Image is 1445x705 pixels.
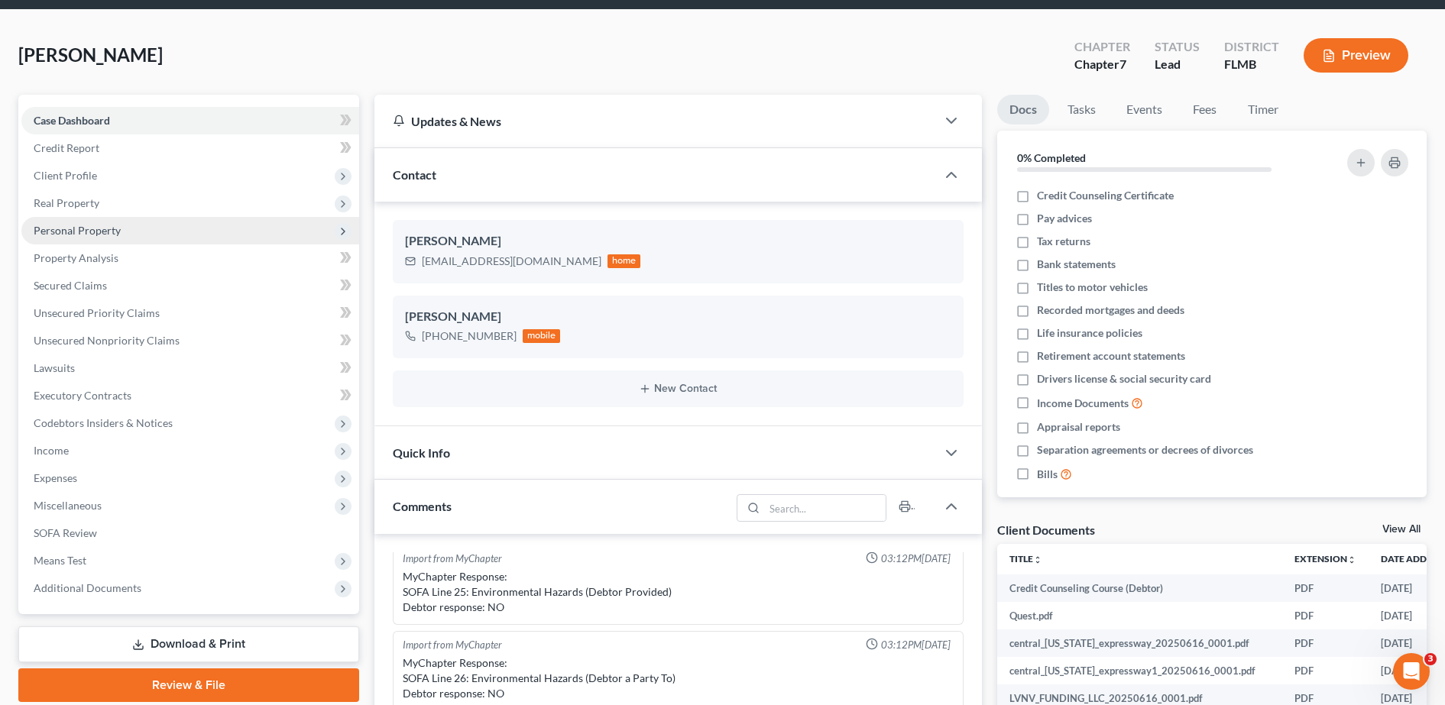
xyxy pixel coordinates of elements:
div: Chapter [1074,38,1130,56]
div: Updates & News [393,113,918,129]
div: MyChapter Response: SOFA Line 26: Environmental Hazards (Debtor a Party To) Debtor response: NO [403,655,954,701]
span: Credit Report [34,141,99,154]
span: Comments [393,499,452,513]
a: Fees [1181,95,1230,125]
div: [PERSON_NAME] [405,308,951,326]
span: SOFA Review [34,526,97,539]
iframe: Intercom live chat [1393,653,1430,690]
a: View All [1382,524,1421,535]
td: central_[US_STATE]_expressway1_20250616_0001.pdf [997,657,1282,684]
a: Case Dashboard [21,107,359,134]
span: Recorded mortgages and deeds [1037,302,1184,318]
span: Secured Claims [34,279,107,292]
td: Quest.pdf [997,602,1282,629]
div: [PERSON_NAME] [405,232,951,251]
span: Bank statements [1037,257,1116,272]
span: Expenses [34,471,77,484]
span: 7 [1119,57,1126,71]
a: Executory Contracts [21,382,359,409]
a: SOFA Review [21,519,359,547]
div: [PHONE_NUMBER] [422,328,517,344]
td: Credit Counseling Course (Debtor) [997,574,1282,602]
a: Property Analysis [21,244,359,272]
span: Titles to motor vehicles [1037,280,1148,295]
a: Review & File [18,668,359,702]
span: Unsecured Priority Claims [34,306,160,319]
span: Appraisal reports [1037,419,1120,435]
span: Drivers license & social security card [1037,371,1211,386]
span: Separation agreements or decrees of divorces [1037,442,1253,458]
a: Lawsuits [21,354,359,382]
span: Retirement account statements [1037,348,1185,364]
div: Client Documents [997,522,1095,538]
a: Unsecured Priority Claims [21,299,359,327]
span: 03:12PM[DATE] [881,551,951,566]
span: Codebtors Insiders & Notices [34,416,173,429]
span: Unsecured Nonpriority Claims [34,334,180,347]
a: Timer [1236,95,1291,125]
div: District [1224,38,1279,56]
i: unfold_more [1347,555,1356,564]
i: unfold_more [1033,555,1042,564]
span: Case Dashboard [34,114,110,127]
div: mobile [523,329,561,343]
td: PDF [1282,574,1369,602]
span: Property Analysis [34,251,118,264]
button: Preview [1304,38,1408,73]
a: Extensionunfold_more [1294,553,1356,564]
span: Income Documents [1037,396,1129,411]
a: Download & Print [18,626,359,662]
span: Means Test [34,554,86,567]
a: Credit Report [21,134,359,162]
span: 3 [1424,653,1437,665]
div: Import from MyChapter [403,551,502,566]
span: Client Profile [34,169,97,182]
span: Pay advices [1037,211,1092,226]
span: Additional Documents [34,581,141,594]
strong: 0% Completed [1017,151,1086,164]
span: Credit Counseling Certificate [1037,188,1174,203]
div: Lead [1155,56,1200,73]
span: Miscellaneous [34,499,102,512]
span: Bills [1037,467,1058,482]
div: [EMAIL_ADDRESS][DOMAIN_NAME] [422,254,601,269]
a: Unsecured Nonpriority Claims [21,327,359,354]
span: Income [34,444,69,457]
div: Import from MyChapter [403,638,502,652]
span: Life insurance policies [1037,325,1142,341]
a: Events [1114,95,1174,125]
div: Status [1155,38,1200,56]
span: Tax returns [1037,234,1090,249]
span: [PERSON_NAME] [18,44,163,66]
span: Executory Contracts [34,389,131,402]
span: Contact [393,167,436,182]
span: Real Property [34,196,99,209]
span: Personal Property [34,224,121,237]
td: central_[US_STATE]_expressway_20250616_0001.pdf [997,629,1282,657]
span: 03:12PM[DATE] [881,638,951,652]
span: Quick Info [393,445,450,460]
td: PDF [1282,657,1369,684]
button: New Contact [405,383,951,395]
input: Search... [764,495,886,521]
div: MyChapter Response: SOFA Line 25: Environmental Hazards (Debtor Provided) Debtor response: NO [403,569,954,615]
a: Secured Claims [21,272,359,299]
div: FLMB [1224,56,1279,73]
div: Chapter [1074,56,1130,73]
div: home [607,254,641,268]
a: Docs [997,95,1049,125]
span: Lawsuits [34,361,75,374]
a: Titleunfold_more [1009,553,1042,564]
td: PDF [1282,602,1369,629]
td: PDF [1282,629,1369,657]
a: Tasks [1055,95,1108,125]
